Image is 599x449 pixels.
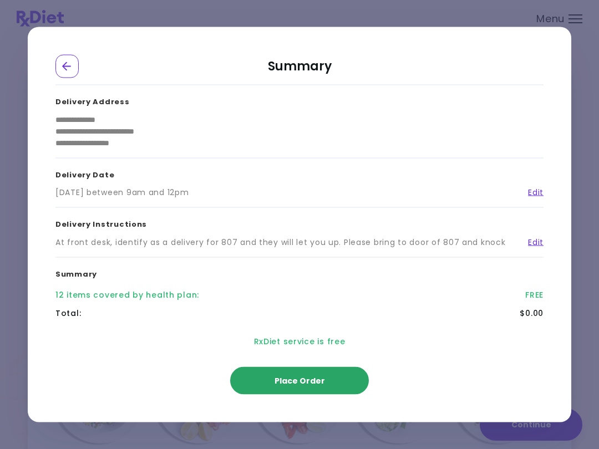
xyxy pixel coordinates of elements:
div: FREE [525,289,544,301]
div: [DATE] between 9am and 12pm [55,187,189,198]
button: Place Order [230,367,369,395]
div: At front desk, identify as a delivery for 807 and they will let you up. Please bring to door of 8... [55,236,505,248]
a: Edit [520,236,544,248]
div: Go Back [55,55,79,78]
div: Total : [55,308,81,319]
h3: Delivery Address [55,85,544,114]
div: $0.00 [520,308,544,319]
a: Edit [520,187,544,198]
span: Place Order [275,375,325,386]
h3: Delivery Date [55,158,544,187]
div: RxDiet service is free [55,323,544,361]
h3: Delivery Instructions [55,208,544,237]
div: 12 items covered by health plan : [55,289,199,301]
h3: Summary [55,257,544,286]
h2: Summary [55,55,544,85]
